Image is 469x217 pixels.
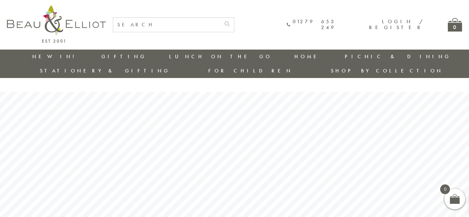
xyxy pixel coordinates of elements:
a: Home [294,53,322,60]
a: Lunch On The Go [169,53,272,60]
a: For Children [208,67,293,74]
a: 0 [448,18,462,32]
a: 01279 653 249 [287,19,336,31]
span: 0 [440,184,450,194]
a: Shop by collection [331,67,443,74]
a: Stationery & Gifting [40,67,170,74]
a: Login / Register [369,18,424,31]
a: Gifting [101,53,146,60]
input: SEARCH [113,18,220,32]
img: logo [7,5,106,43]
a: New in! [32,53,79,60]
a: Picnic & Dining [345,53,451,60]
